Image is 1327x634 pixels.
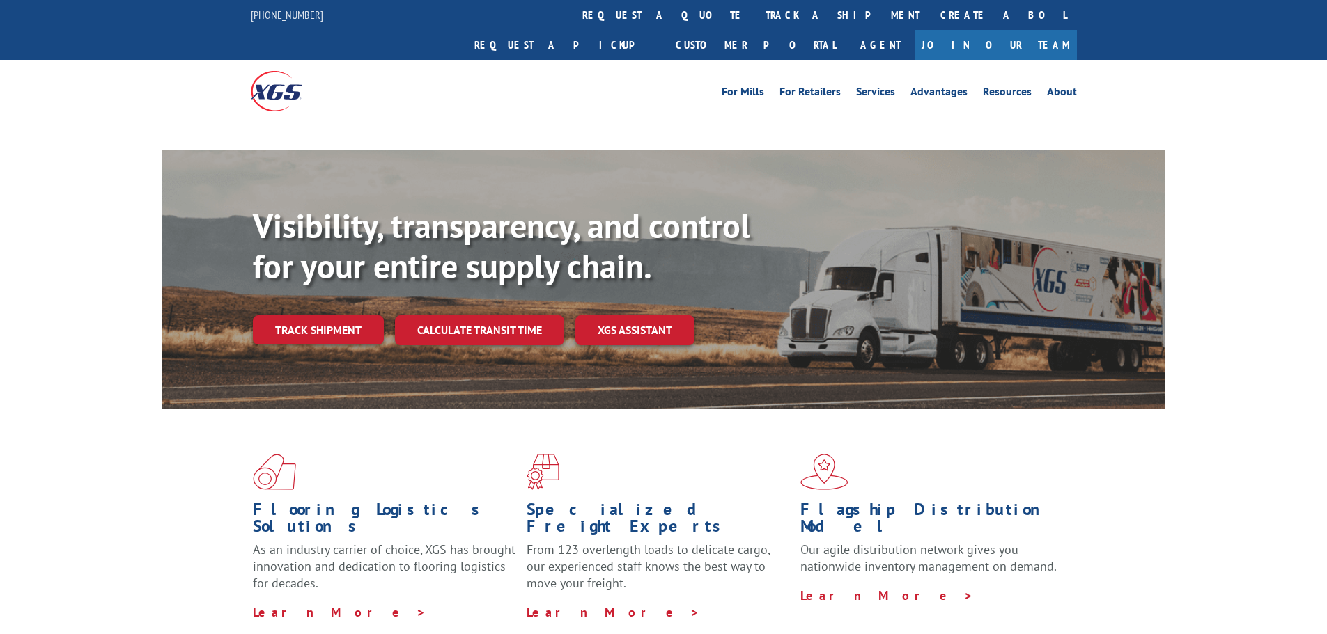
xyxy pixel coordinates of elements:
[527,541,790,603] p: From 123 overlength loads to delicate cargo, our experienced staff knows the best way to move you...
[800,501,1064,541] h1: Flagship Distribution Model
[464,30,665,60] a: Request a pickup
[251,8,323,22] a: [PHONE_NUMBER]
[800,587,974,603] a: Learn More >
[800,454,848,490] img: xgs-icon-flagship-distribution-model-red
[253,454,296,490] img: xgs-icon-total-supply-chain-intelligence-red
[915,30,1077,60] a: Join Our Team
[527,501,790,541] h1: Specialized Freight Experts
[800,541,1057,574] span: Our agile distribution network gives you nationwide inventory management on demand.
[253,604,426,620] a: Learn More >
[779,86,841,102] a: For Retailers
[722,86,764,102] a: For Mills
[910,86,968,102] a: Advantages
[395,315,564,345] a: Calculate transit time
[253,315,384,344] a: Track shipment
[575,315,694,345] a: XGS ASSISTANT
[253,501,516,541] h1: Flooring Logistics Solutions
[253,541,515,591] span: As an industry carrier of choice, XGS has brought innovation and dedication to flooring logistics...
[253,204,750,287] b: Visibility, transparency, and control for your entire supply chain.
[1047,86,1077,102] a: About
[856,86,895,102] a: Services
[846,30,915,60] a: Agent
[527,604,700,620] a: Learn More >
[665,30,846,60] a: Customer Portal
[983,86,1032,102] a: Resources
[527,454,559,490] img: xgs-icon-focused-on-flooring-red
